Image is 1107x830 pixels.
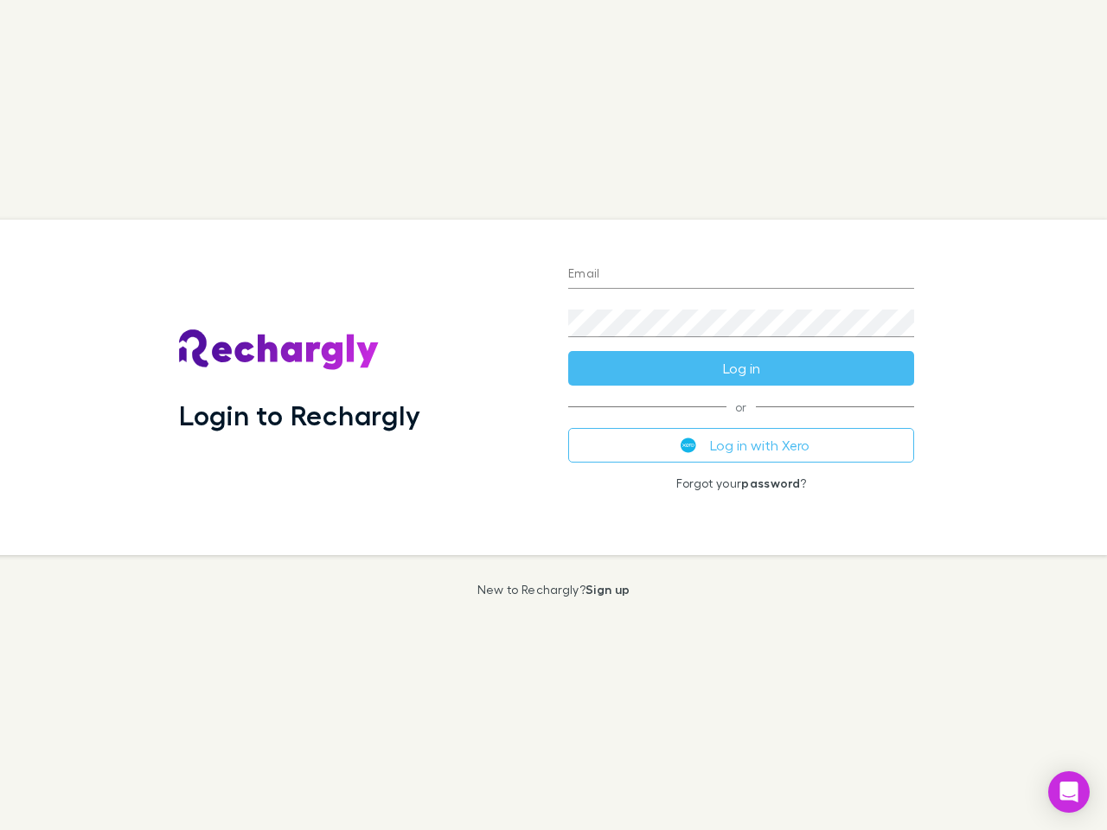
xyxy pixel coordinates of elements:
div: Open Intercom Messenger [1048,771,1090,813]
button: Log in [568,351,914,386]
span: or [568,406,914,407]
a: password [741,476,800,490]
p: Forgot your ? [568,476,914,490]
img: Rechargly's Logo [179,329,380,371]
p: New to Rechargly? [477,583,630,597]
button: Log in with Xero [568,428,914,463]
img: Xero's logo [681,437,696,453]
a: Sign up [585,582,630,597]
h1: Login to Rechargly [179,399,420,431]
